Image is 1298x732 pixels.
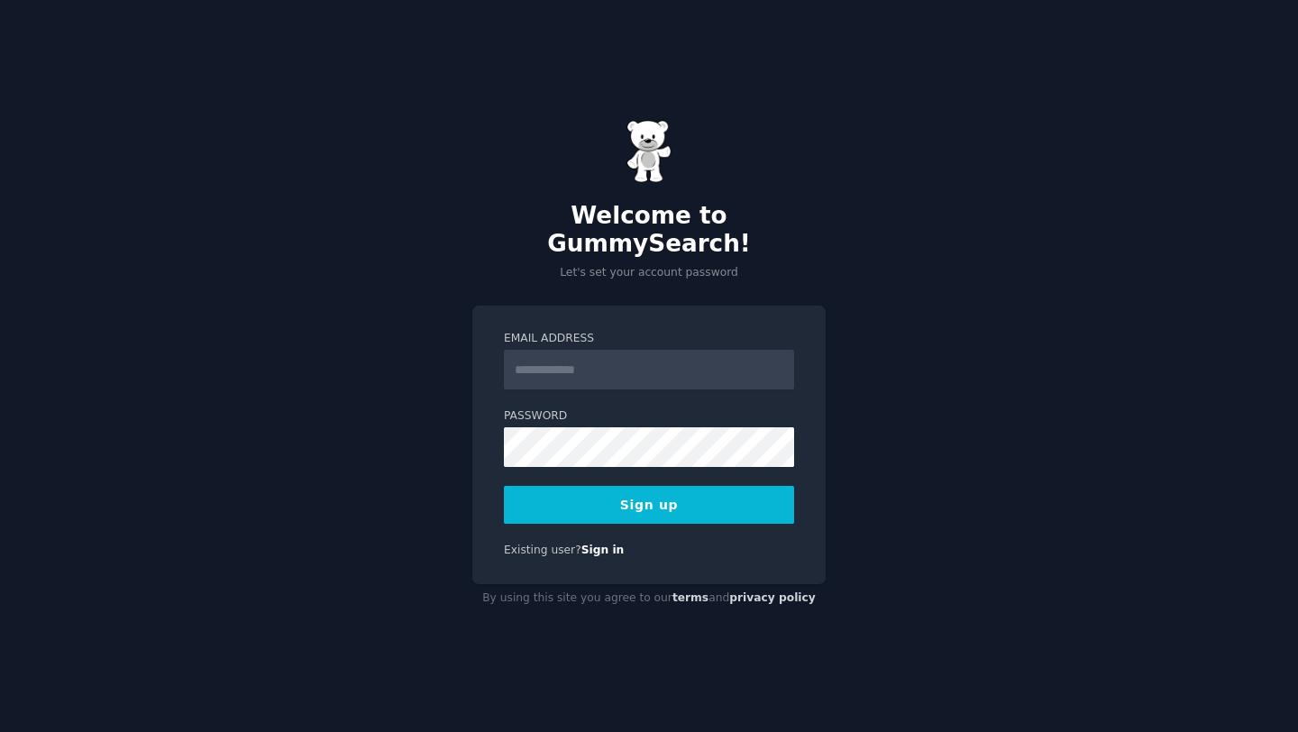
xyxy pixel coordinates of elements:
span: Existing user? [504,544,581,556]
label: Password [504,408,794,425]
label: Email Address [504,331,794,347]
p: Let's set your account password [472,265,826,281]
a: privacy policy [729,591,816,604]
a: terms [672,591,708,604]
button: Sign up [504,486,794,524]
a: Sign in [581,544,625,556]
img: Gummy Bear [626,120,672,183]
div: By using this site you agree to our and [472,584,826,613]
h2: Welcome to GummySearch! [472,202,826,259]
